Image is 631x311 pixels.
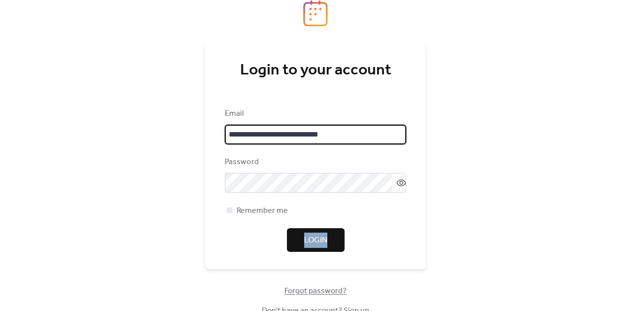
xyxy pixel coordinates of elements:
span: Forgot password? [284,285,347,297]
div: Password [225,156,404,168]
button: Login [287,228,345,252]
div: Email [225,108,404,120]
span: Login [304,235,327,246]
span: Remember me [237,205,288,217]
div: Login to your account [225,61,406,80]
a: Forgot password? [284,288,347,294]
